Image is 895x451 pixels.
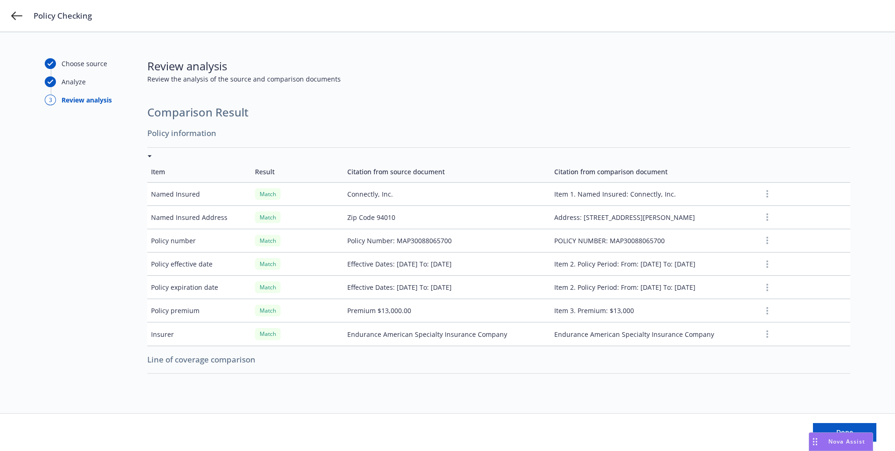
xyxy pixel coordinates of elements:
td: Endurance American Specialty Insurance Company [344,322,551,346]
td: Effective Dates: [DATE] To: [DATE] [344,253,551,276]
td: Item 3. Premium: $13,000 [551,299,757,322]
td: Policy expiration date [147,276,251,299]
span: Review analysis [147,58,850,74]
span: Line of coverage comparison [147,350,850,369]
button: Done [813,423,876,442]
span: Policy information [147,123,850,143]
td: Policy Number: MAP30088065700 [344,229,551,252]
span: Done [836,428,853,437]
div: Drag to move [809,433,821,451]
div: 3 [45,95,56,105]
td: Policy premium [147,299,251,322]
div: Directors and Officers [147,381,235,393]
td: Named Insured Address [147,205,251,229]
button: Nova Assist [809,432,873,451]
td: Effective Dates: [DATE] To: [DATE] [344,276,551,299]
td: Result [251,161,344,183]
td: Item 2. Policy Period: From: [DATE] To: [DATE] [551,253,757,276]
div: Match [255,235,281,246]
span: Nova Assist [828,437,865,445]
td: Item 2. Policy Period: From: [DATE] To: [DATE] [551,276,757,299]
div: Match [255,212,281,223]
td: Address: [STREET_ADDRESS][PERSON_NAME] [551,205,757,229]
td: Insurer [147,322,251,346]
div: Review analysis [62,95,112,105]
td: Connectly, Inc. [344,182,551,205]
span: Comparison Result [147,104,850,120]
td: POLICY NUMBER: MAP30088065700 [551,229,757,252]
span: Review the analysis of the source and comparison documents [147,74,850,84]
span: Policy Checking [34,10,92,21]
div: Choose source [62,59,107,68]
td: Named Insured [147,182,251,205]
td: Item 1. Named Insured: Connectly, Inc. [551,182,757,205]
div: Analyze [62,77,86,87]
td: Citation from source document [344,161,551,183]
td: Citation from comparison document [551,161,757,183]
td: Policy number [147,229,251,252]
td: Endurance American Specialty Insurance Company [551,322,757,346]
div: Match [255,281,281,293]
td: Zip Code 94010 [344,205,551,229]
td: Item [147,161,251,183]
td: Premium $13,000.00 [344,299,551,322]
div: Match [255,188,281,200]
div: Match [255,258,281,270]
div: Match [255,328,281,340]
td: Policy effective date [147,253,251,276]
h3: Directors and Officers [156,381,235,393]
div: Match [255,305,281,316]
